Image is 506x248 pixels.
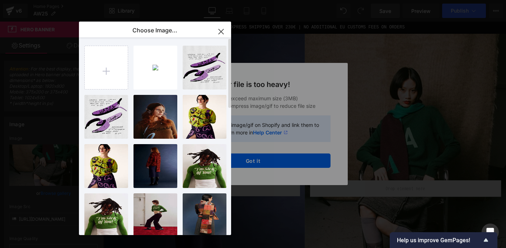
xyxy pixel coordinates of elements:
[153,65,158,70] img: 0d918d6b-2d85-477f-84ed-8ff96cf3dcfe
[397,236,490,244] button: Show survey - Help us improve GemPages!
[109,4,325,9] span: FREE DHL EXPRESS SHIPPING OVER 230€ | NO ADDITIONAL EU CUSTOMS FEES ON ORDERS
[397,237,482,244] span: Help us improve GemPages!
[482,224,499,241] div: Open Intercom Messenger
[132,27,177,34] p: Choose Image...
